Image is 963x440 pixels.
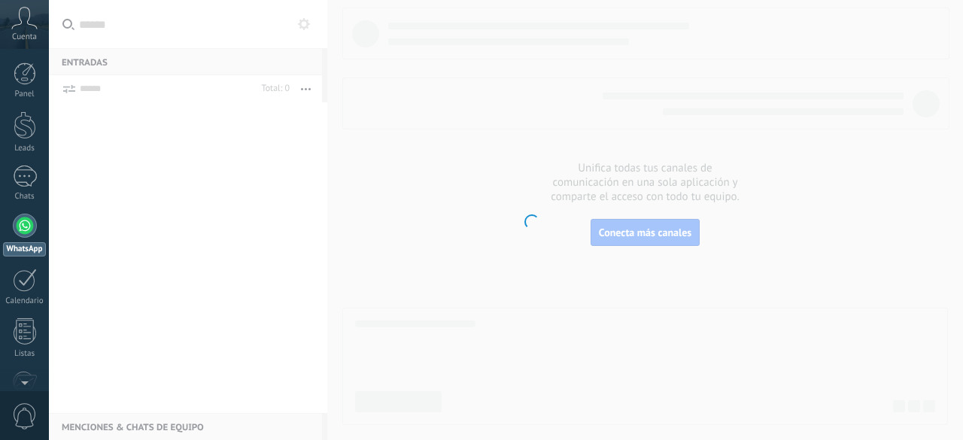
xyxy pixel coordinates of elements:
[12,32,37,42] span: Cuenta
[3,192,47,202] div: Chats
[3,242,46,256] div: WhatsApp
[3,349,47,359] div: Listas
[3,90,47,99] div: Panel
[3,296,47,306] div: Calendario
[3,144,47,153] div: Leads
